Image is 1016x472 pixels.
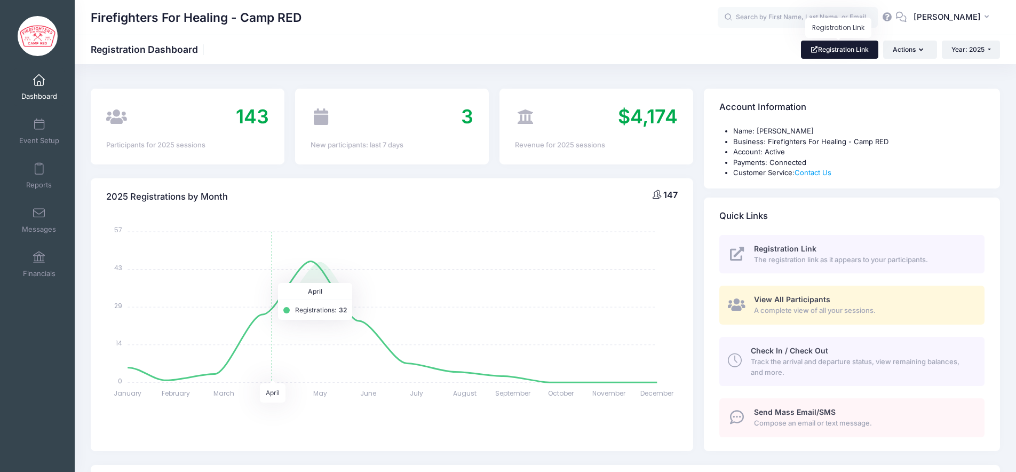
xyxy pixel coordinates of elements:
h1: Firefighters For Healing - Camp RED [91,5,301,30]
a: Registration Link The registration link as it appears to your participants. [719,235,984,274]
h4: Quick Links [719,201,768,231]
span: Financials [23,269,55,278]
span: Check In / Check Out [751,346,828,355]
tspan: June [361,389,377,398]
tspan: 14 [116,339,123,348]
li: Name: [PERSON_NAME] [733,126,984,137]
tspan: May [313,389,327,398]
tspan: July [410,389,423,398]
li: Payments: Connected [733,158,984,168]
tspan: 29 [115,301,123,310]
span: $4,174 [618,105,678,128]
a: Check In / Check Out Track the arrival and departure status, view remaining balances, and more. [719,337,984,386]
img: Firefighters For Healing - Camp RED [18,16,58,56]
tspan: September [495,389,531,398]
div: New participants: last 7 days [311,140,473,151]
button: Year: 2025 [942,41,1000,59]
li: Business: Firefighters For Healing - Camp RED [733,137,984,147]
a: Financials [14,246,65,283]
a: Registration Link [801,41,878,59]
span: View All Participants [754,295,830,304]
a: Send Mass Email/SMS Compose an email or text message. [719,398,984,437]
span: 147 [663,190,678,200]
span: Compose an email or text message. [754,418,972,429]
span: Track the arrival and departure status, view remaining balances, and more. [751,357,972,377]
tspan: January [114,389,142,398]
span: A complete view of all your sessions. [754,305,972,316]
span: Dashboard [21,92,57,101]
a: Contact Us [795,168,831,177]
tspan: August [453,389,477,398]
tspan: February [162,389,190,398]
span: Event Setup [19,136,59,145]
li: Account: Active [733,147,984,158]
span: 143 [236,105,269,128]
tspan: 0 [118,376,123,385]
a: Reports [14,157,65,194]
h4: Account Information [719,92,806,123]
button: Actions [883,41,936,59]
span: Registration Link [754,244,816,253]
span: Year: 2025 [951,45,985,53]
tspan: 57 [115,225,123,234]
span: 3 [461,105,473,128]
span: Messages [22,225,56,234]
div: Revenue for 2025 sessions [515,140,678,151]
span: Reports [26,180,52,190]
span: Send Mass Email/SMS [754,407,836,416]
div: Registration Link [805,18,871,38]
tspan: 43 [115,263,123,272]
tspan: March [213,389,234,398]
tspan: April [265,389,279,398]
a: Dashboard [14,68,65,106]
tspan: November [592,389,626,398]
button: [PERSON_NAME] [907,5,1000,30]
a: View All Participants A complete view of all your sessions. [719,286,984,325]
a: Messages [14,201,65,239]
div: Participants for 2025 sessions [106,140,269,151]
span: The registration link as it appears to your participants. [754,255,972,265]
input: Search by First Name, Last Name, or Email... [718,7,878,28]
a: Event Setup [14,113,65,150]
h1: Registration Dashboard [91,44,207,55]
tspan: December [641,389,674,398]
tspan: October [548,389,574,398]
h4: 2025 Registrations by Month [106,182,228,212]
li: Customer Service: [733,168,984,178]
span: [PERSON_NAME] [914,11,981,23]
